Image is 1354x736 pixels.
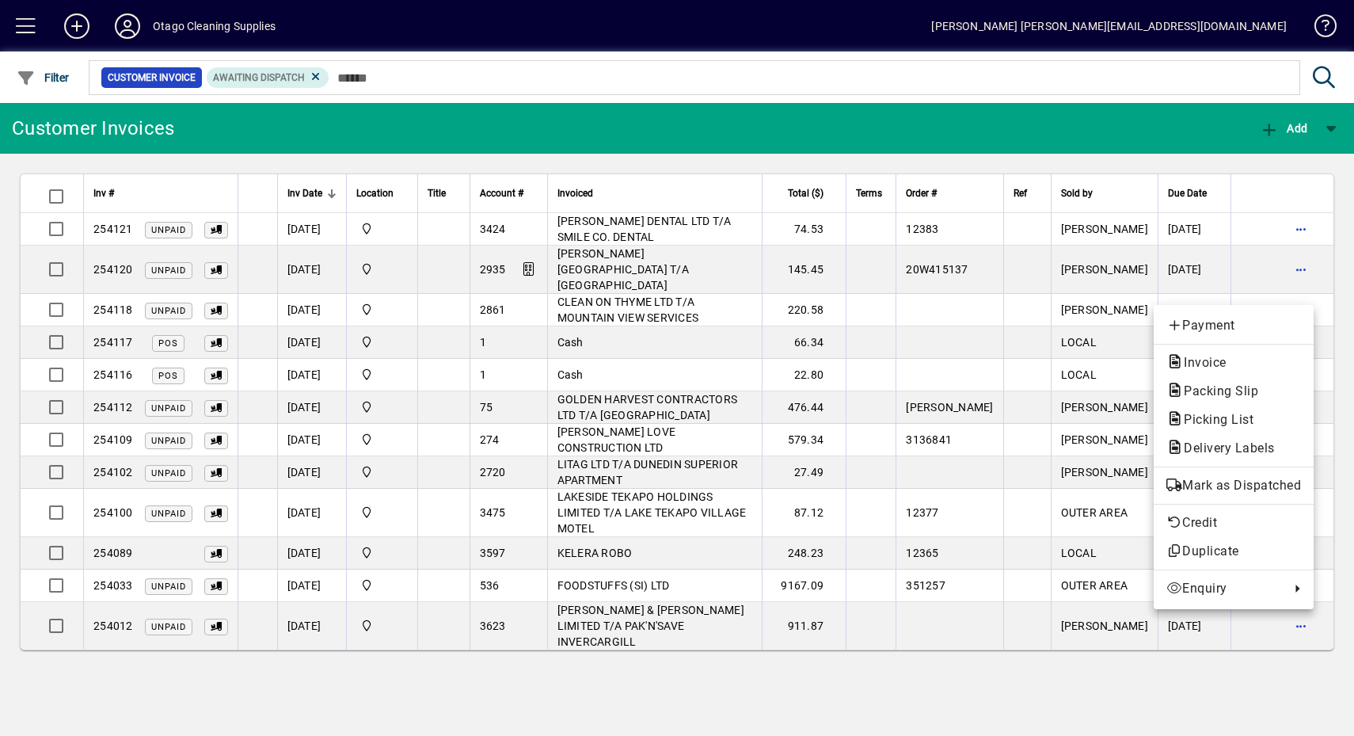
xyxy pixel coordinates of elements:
[1166,513,1301,532] span: Credit
[1166,542,1301,561] span: Duplicate
[1166,383,1266,399] span: Packing Slip
[1166,355,1234,370] span: Invoice
[1166,476,1301,495] span: Mark as Dispatched
[1166,316,1301,335] span: Payment
[1154,311,1314,340] button: Add customer payment
[1166,579,1282,598] span: Enquiry
[1166,440,1283,456] span: Delivery Labels
[1166,412,1261,427] span: Picking List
